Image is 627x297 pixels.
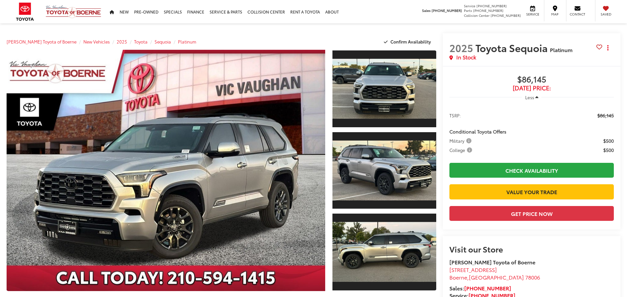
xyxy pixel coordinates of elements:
[464,284,511,292] a: [PHONE_NUMBER]
[548,12,562,16] span: Map
[476,3,507,8] span: [PHONE_NUMBER]
[449,245,614,253] h2: Visit our Store
[390,39,431,45] span: Confirm Availability
[473,8,503,13] span: [PHONE_NUMBER]
[332,50,437,128] a: Expand Photo 1
[449,85,614,91] span: [DATE] Price:
[449,266,540,281] a: [STREET_ADDRESS] Boerne,[GEOGRAPHIC_DATA] 78006
[449,266,497,273] span: [STREET_ADDRESS]
[475,41,550,55] span: Toyota Sequoia
[449,112,461,119] span: TSRP:
[331,222,437,282] img: 2025 Toyota Sequoia Platinum
[522,91,542,103] button: Less
[550,46,573,53] span: Platinum
[331,59,437,119] img: 2025 Toyota Sequoia Platinum
[155,39,171,45] a: Sequoia
[491,13,521,18] span: [PHONE_NUMBER]
[178,39,196,45] a: Platinum
[525,273,540,281] span: 78006
[449,137,473,144] span: Military
[83,39,110,45] a: New Vehicles
[422,8,431,13] span: Sales
[449,128,506,135] span: Conditional Toyota Offers
[597,112,614,119] span: $86,145
[380,36,437,47] button: Confirm Availability
[449,41,473,55] span: 2025
[464,8,472,13] span: Parts
[134,39,148,45] a: Toyota
[432,8,462,13] span: [PHONE_NUMBER]
[449,273,540,281] span: ,
[332,132,437,210] a: Expand Photo 2
[449,206,614,221] button: Get Price Now
[607,45,609,50] span: dropdown dots
[456,53,476,61] span: In Stock
[603,137,614,144] span: $500
[449,163,614,178] a: Check Availability
[570,12,585,16] span: Contact
[449,284,511,292] strong: Sales:
[469,273,524,281] span: [GEOGRAPHIC_DATA]
[449,258,535,266] strong: [PERSON_NAME] Toyota of Boerne
[525,94,534,100] span: Less
[464,13,490,18] span: Collision Center
[7,50,325,291] a: Expand Photo 0
[449,137,474,144] button: Military
[449,75,614,85] span: $86,145
[3,48,328,292] img: 2025 Toyota Sequoia Platinum
[602,42,614,53] button: Actions
[449,273,467,281] span: Boerne
[449,147,474,153] button: College
[525,12,540,16] span: Service
[117,39,127,45] a: 2025
[7,39,76,45] a: [PERSON_NAME] Toyota of Boerne
[45,5,101,18] img: Vic Vaughan Toyota of Boerne
[332,213,437,291] a: Expand Photo 3
[603,147,614,153] span: $500
[331,140,437,200] img: 2025 Toyota Sequoia Platinum
[464,3,475,8] span: Service
[599,12,613,16] span: Saved
[449,184,614,199] a: Value Your Trade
